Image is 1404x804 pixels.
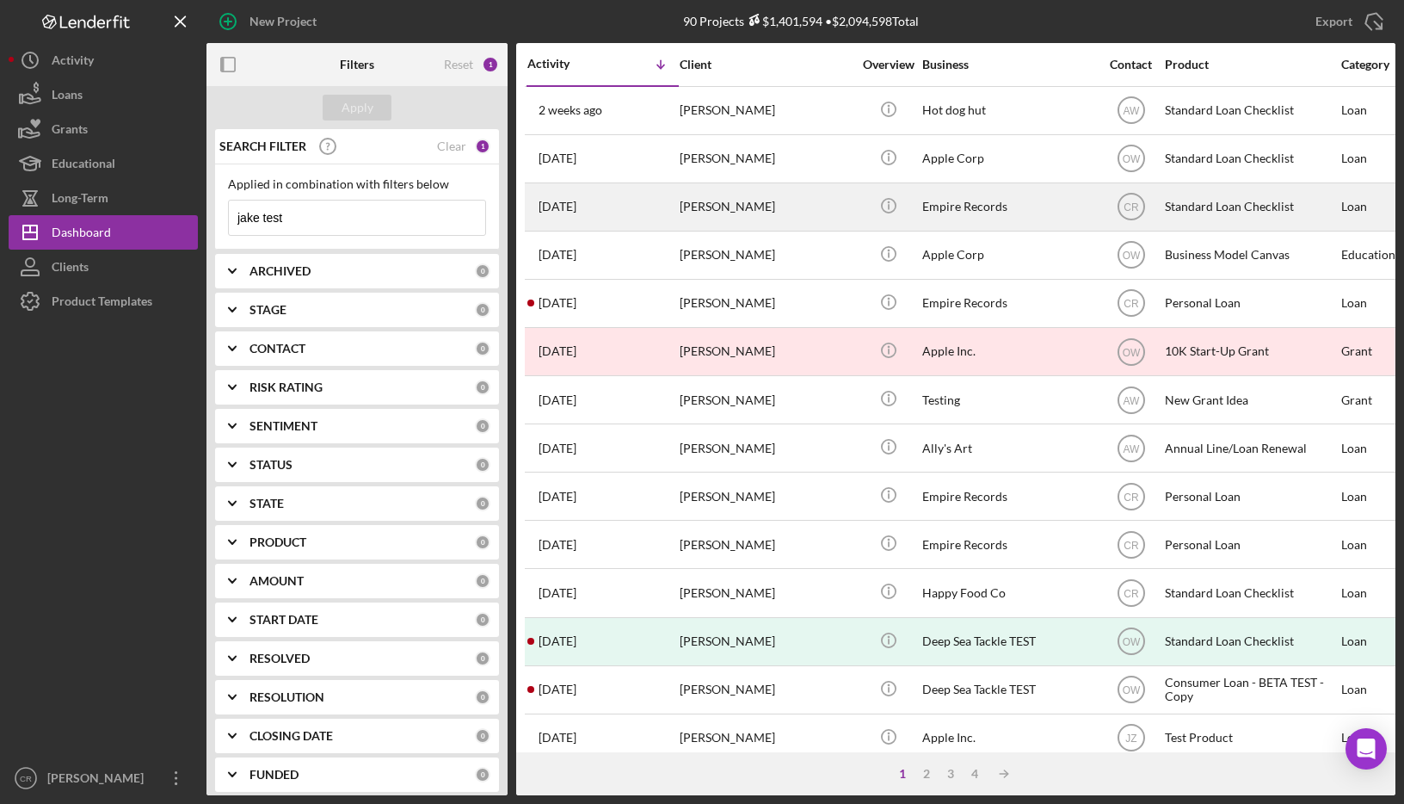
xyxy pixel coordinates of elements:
[9,146,198,181] button: Educational
[475,573,490,589] div: 0
[475,496,490,511] div: 0
[482,56,499,73] div: 1
[1345,728,1387,770] div: Open Intercom Messenger
[922,425,1094,471] div: Ally's Art
[475,341,490,356] div: 0
[249,303,286,317] b: STAGE
[1122,153,1140,165] text: OW
[9,761,198,795] button: CR[PERSON_NAME]
[1165,329,1337,374] div: 10K Start-Up Grant
[914,767,939,781] div: 2
[475,380,490,395] div: 0
[939,767,963,781] div: 3
[680,425,852,471] div: [PERSON_NAME]
[1165,619,1337,665] div: Standard Loan Checklist
[1165,715,1337,761] div: Test Product
[1165,570,1337,615] div: Standard Loan Checklist
[1123,394,1140,406] text: AW
[9,43,198,77] a: Activity
[890,767,914,781] div: 1
[1165,184,1337,230] div: Standard Loan Checklist
[249,613,318,627] b: START DATE
[9,112,198,146] a: Grants
[922,473,1094,519] div: Empire Records
[539,296,576,310] time: 2025-07-01 20:48
[1122,346,1140,358] text: OW
[475,728,490,744] div: 0
[1124,588,1139,600] text: CR
[680,377,852,423] div: [PERSON_NAME]
[249,264,311,278] b: ARCHIVED
[52,43,94,82] div: Activity
[249,768,299,782] b: FUNDED
[539,248,576,262] time: 2025-07-31 15:48
[249,574,304,588] b: AMOUNT
[1124,298,1139,310] text: CR
[680,570,852,615] div: [PERSON_NAME]
[922,88,1094,133] div: Hot dog hut
[9,181,198,215] a: Long-Term
[249,4,317,39] div: New Project
[922,58,1094,71] div: Business
[1124,201,1139,213] text: CR
[52,284,152,323] div: Product Templates
[922,136,1094,182] div: Apple Corp
[1123,442,1140,455] text: AW
[475,535,490,550] div: 0
[206,4,334,39] button: New Project
[680,329,852,374] div: [PERSON_NAME]
[249,419,317,433] b: SENTIMENT
[922,522,1094,567] div: Empire Records
[43,761,155,800] div: [PERSON_NAME]
[52,181,108,220] div: Long-Term
[9,250,198,284] button: Clients
[1165,136,1337,182] div: Standard Loan Checklist
[249,458,292,472] b: STATUS
[1122,684,1140,696] text: OW
[249,380,323,394] b: RISK RATING
[922,232,1094,278] div: Apple Corp
[475,651,490,666] div: 0
[680,232,852,278] div: [PERSON_NAME]
[1124,539,1139,551] text: CR
[856,58,921,71] div: Overview
[1099,58,1163,71] div: Contact
[52,250,89,288] div: Clients
[922,667,1094,713] div: Deep Sea Tackle TEST
[1165,88,1337,133] div: Standard Loan Checklist
[680,667,852,713] div: [PERSON_NAME]
[475,767,490,782] div: 0
[437,139,466,153] div: Clear
[1124,491,1139,503] text: CR
[1165,377,1337,423] div: New Grant Idea
[475,612,490,628] div: 0
[9,77,198,112] button: Loans
[475,690,490,705] div: 0
[539,731,576,745] time: 2024-10-09 13:25
[680,473,852,519] div: [PERSON_NAME]
[539,152,576,165] time: 2025-08-21 21:03
[539,586,576,600] time: 2025-05-02 16:36
[219,139,306,153] b: SEARCH FILTER
[228,177,486,191] div: Applied in combination with filters below
[249,497,284,510] b: STATE
[9,284,198,319] button: Product Templates
[1165,281,1337,326] div: Personal Loan
[539,200,576,213] time: 2025-08-20 18:30
[9,215,198,250] button: Dashboard
[680,88,852,133] div: [PERSON_NAME]
[1165,232,1337,278] div: Business Model Canvas
[922,329,1094,374] div: Apple Inc.
[249,729,333,743] b: CLOSING DATE
[922,377,1094,423] div: Testing
[539,103,602,117] time: 2025-09-05 22:12
[475,302,490,318] div: 0
[539,683,576,696] time: 2025-02-06 23:07
[20,774,32,783] text: CR
[539,393,576,407] time: 2025-06-09 00:49
[1165,522,1337,567] div: Personal Loan
[922,619,1094,665] div: Deep Sea Tackle TEST
[527,57,603,71] div: Activity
